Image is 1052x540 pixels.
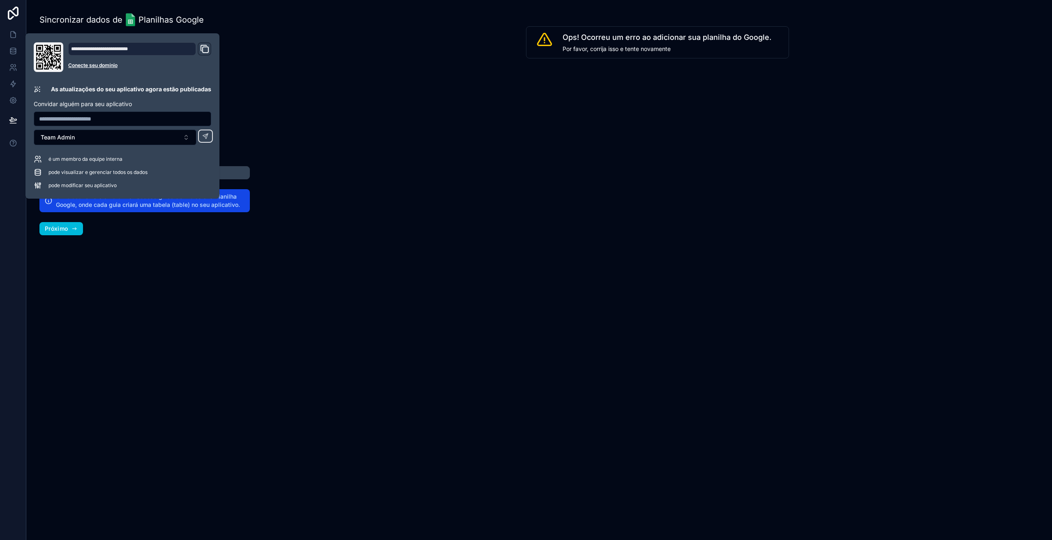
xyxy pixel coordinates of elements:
[68,62,211,69] a: Conecte seu domínio
[68,62,118,68] font: Conecte seu domínio
[39,33,170,43] a: Como conecto minha Planilha Google?
[39,222,83,235] button: Próximo
[39,15,122,25] font: Sincronizar dados de
[126,13,135,26] img: Logotipo do Planilhas Google
[51,86,211,93] font: As atualizações do seu aplicativo agora estão publicadas
[48,169,148,175] font: pode visualizar e gerenciar todos os dados
[41,133,75,141] span: Team Admin
[563,33,771,42] font: Ops! Ocorreu um erro ao adicionar sua planilha do Google.
[34,100,132,107] font: Convidar alguém para seu aplicativo
[138,15,204,25] font: Planilhas Google
[48,156,122,162] font: é um membro da equipe interna
[68,42,211,72] div: Domínio e Link Personalizado
[45,225,68,232] font: Próximo
[48,182,117,188] font: pode modificar seu aplicativo
[563,45,671,52] font: Por favor, corrija isso e tente novamente
[34,130,196,145] button: Botão Selecionar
